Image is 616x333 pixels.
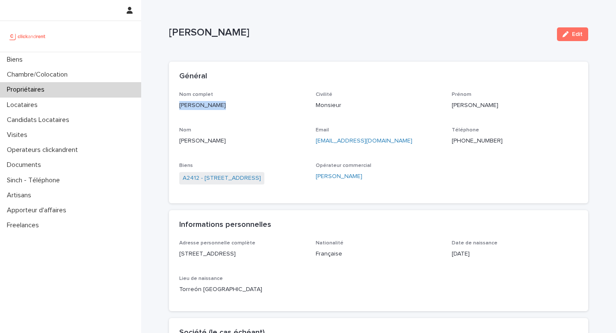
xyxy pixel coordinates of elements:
[316,92,332,97] span: Civilité
[452,138,503,144] ringoverc2c-84e06f14122c: Call with Ringover
[452,101,578,110] p: [PERSON_NAME]
[179,220,271,230] h2: Informations personnelles
[3,56,30,64] p: Biens
[316,163,371,168] span: Opérateur commercial
[3,161,48,169] p: Documents
[3,146,85,154] p: Operateurs clickandrent
[3,101,44,109] p: Locataires
[452,92,471,97] span: Prénom
[3,221,46,229] p: Freelances
[3,131,34,139] p: Visites
[3,116,76,124] p: Candidats Locataires
[179,72,207,81] h2: Général
[3,206,73,214] p: Apporteur d'affaires
[316,172,362,181] a: [PERSON_NAME]
[3,86,51,94] p: Propriétaires
[3,71,74,79] p: Chambre/Colocation
[452,241,498,246] span: Date de naissance
[179,92,213,97] span: Nom complet
[179,250,305,259] p: [STREET_ADDRESS]
[3,191,38,199] p: Artisans
[316,101,442,110] p: Monsieur
[169,27,550,39] p: [PERSON_NAME]
[316,241,344,246] span: Nationalité
[7,28,48,45] img: UCB0brd3T0yccxBKYDjQ
[316,138,412,144] a: [EMAIL_ADDRESS][DOMAIN_NAME]
[452,128,479,133] span: Téléphone
[572,31,583,37] span: Edit
[179,128,191,133] span: Nom
[179,276,223,281] span: Lieu de naissance
[179,241,255,246] span: Adresse personnelle complète
[316,250,442,259] p: Française
[452,250,578,259] p: [DATE]
[3,176,67,184] p: Sinch - Téléphone
[179,137,305,146] p: [PERSON_NAME]
[179,163,193,168] span: Biens
[316,128,329,133] span: Email
[179,285,305,294] p: Torreón [GEOGRAPHIC_DATA]
[179,101,305,110] p: [PERSON_NAME]
[557,27,588,41] button: Edit
[452,138,503,144] ringoverc2c-number-84e06f14122c: [PHONE_NUMBER]
[183,174,261,183] a: A2412 - [STREET_ADDRESS]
